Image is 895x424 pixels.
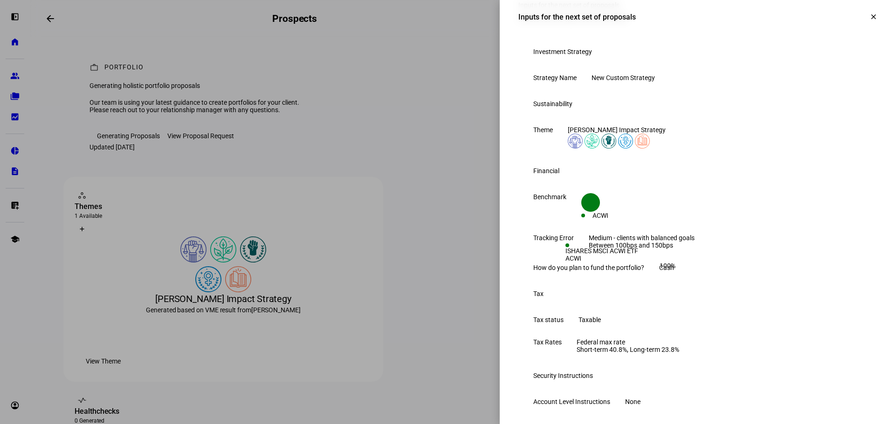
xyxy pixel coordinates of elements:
[533,398,610,405] div: Account Level Instructions
[533,290,544,297] div: Tax
[533,100,572,108] div: Sustainability
[578,316,601,323] div: Taxable
[601,134,616,148] img: racialJustice.colored.svg
[533,48,592,55] div: Investment Strategy
[533,338,562,346] div: Tax Rates
[533,167,559,175] div: Financial
[565,262,675,269] div: 100%
[635,134,650,148] img: education.colored.svg
[592,74,655,81] div: New Custom Strategy
[565,247,675,255] div: ISHARES MSCI ACWI ETF
[533,193,566,201] div: Benchmark
[869,13,878,21] mat-icon: clear
[568,134,583,148] img: democracy.colored.svg
[625,398,640,405] div: None
[533,316,564,323] div: Tax status
[518,13,636,21] div: Inputs for the next set of proposals
[568,126,666,134] div: [PERSON_NAME] Impact Strategy
[565,255,675,262] div: ACWI
[533,264,644,271] div: How do you plan to fund the portfolio?
[577,346,679,353] div: Short-term 40.8%, Long-term 23.8%
[533,74,577,81] div: Strategy Name
[592,212,608,219] div: ACWI
[533,234,574,242] div: Tracking Error
[533,126,553,134] div: Theme
[577,338,679,353] div: Federal max rate
[618,134,633,148] img: womensRights.colored.svg
[585,134,599,148] img: climateChange.colored.svg
[533,372,593,379] div: Security Instructions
